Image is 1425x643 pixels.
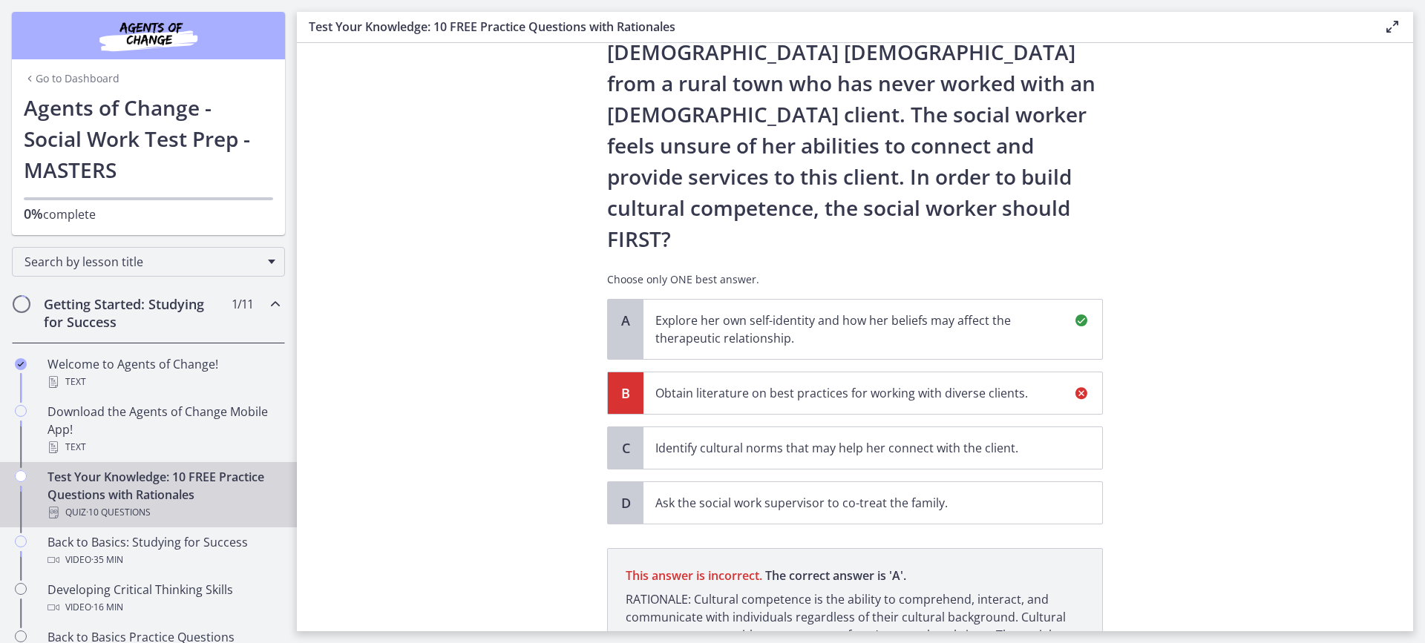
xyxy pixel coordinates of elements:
span: A [617,311,635,329]
div: Text [47,373,279,391]
div: Developing Critical Thinking Skills [47,581,279,616]
h1: Agents of Change - Social Work Test Prep - MASTERS [24,92,273,185]
div: Welcome to Agents of Change! [47,355,279,391]
div: Video [47,551,279,569]
i: Completed [15,358,27,370]
span: ' A ' [889,567,906,584]
div: Quiz [47,504,279,521]
div: Test Your Knowledge: 10 FREE Practice Questions with Rationales [47,468,279,521]
span: The correct answer is [626,567,1084,584]
span: · 16 min [91,599,123,616]
div: Search by lesson title [12,247,285,277]
h2: Getting Started: Studying for Success [44,295,225,331]
span: · 35 min [91,551,123,569]
p: complete [24,205,273,223]
span: Search by lesson title [24,254,261,270]
span: C [617,439,635,457]
span: This answer is incorrect. [626,567,762,584]
h3: Test Your Knowledge: 10 FREE Practice Questions with Rationales [309,18,1360,36]
a: Go to Dashboard [24,71,119,86]
p: Choose only ONE best answer. [607,272,1103,287]
span: · 10 Questions [86,504,151,521]
div: Video [47,599,279,616]
div: Download the Agents of Change Mobile App! [47,403,279,456]
span: B [617,384,635,402]
div: Text [47,438,279,456]
span: 1 / 11 [232,295,253,313]
img: Agents of Change [59,18,237,53]
div: Back to Basics: Studying for Success [47,533,279,569]
p: Obtain literature on best practices for working with diverse clients. [655,384,1061,402]
p: Explore her own self-identity and how her beliefs may affect the therapeutic relationship. [655,311,1061,347]
span: 0% [24,205,43,222]
span: D [617,494,635,512]
p: Ask the social work supervisor to co-treat the family. [655,494,1061,512]
p: Identify cultural norms that may help her connect with the client. [655,439,1061,457]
